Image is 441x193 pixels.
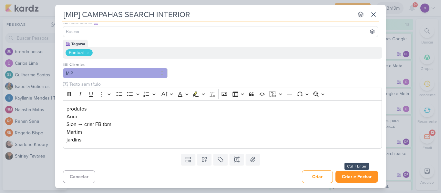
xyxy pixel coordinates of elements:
p: Martim [67,128,379,136]
div: Editor toolbar [63,88,382,100]
div: Tagawa [71,41,85,47]
p: jardins [67,136,379,144]
button: Criar e Fechar [335,171,378,183]
label: Clientes [69,61,168,68]
input: Texto sem título [68,81,382,88]
button: Cancelar [63,170,95,183]
p: produtos [67,105,379,113]
div: Pontual [69,49,84,56]
input: Kard Sem Título [62,9,354,20]
p: Aura [67,113,379,121]
div: Editor editing area: main [63,100,382,149]
div: Ctrl + Enter [344,163,369,170]
button: Criar [302,170,333,183]
input: Buscar [65,28,376,35]
p: Sion → criar FB tbm [67,121,379,128]
button: MIP [63,68,168,78]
